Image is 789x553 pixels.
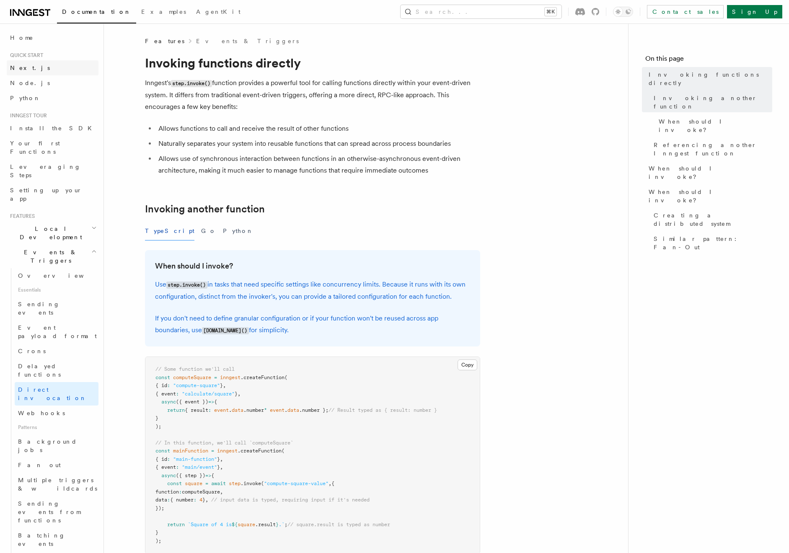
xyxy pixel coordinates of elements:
[15,320,98,344] a: Event payload format
[223,382,226,388] span: ,
[10,34,34,42] span: Home
[185,407,208,413] span: { result
[201,222,216,240] button: Go
[167,522,185,527] span: return
[235,391,238,397] span: }
[171,80,212,87] code: step.invoke()
[654,94,772,111] span: Invoking another function
[214,375,217,380] span: =
[18,348,46,354] span: Crons
[217,464,220,470] span: }
[167,382,170,388] span: :
[155,375,170,380] span: const
[18,477,97,492] span: Multiple triggers & wildcards
[15,382,98,406] a: Direct invocation
[659,117,772,134] span: When should I invoke?
[182,464,217,470] span: "main/event"
[241,481,261,486] span: .invoke
[18,500,80,524] span: Sending events from functions
[196,37,299,45] a: Events & Triggers
[10,95,41,101] span: Python
[458,359,477,370] button: Copy
[155,313,470,336] p: If you don't need to define granular configuration or if your function won't be reused across app...
[229,407,232,413] span: .
[18,301,60,316] span: Sending events
[208,407,211,413] span: :
[155,260,233,272] a: When should I invoke?
[7,121,98,136] a: Install the SDK
[156,153,480,176] li: Allows use of synchronous interaction between functions in an otherwise-asynchronous event-driven...
[155,391,176,397] span: { event
[155,538,161,544] span: );
[7,183,98,206] a: Setting up your app
[255,522,276,527] span: .result
[15,297,98,320] a: Sending events
[205,473,211,478] span: =>
[329,481,331,486] span: ,
[182,489,220,495] span: computeSquare
[161,473,176,478] span: async
[202,497,205,503] span: }
[156,138,480,150] li: Naturally separates your system into reusable functions that can spread across process boundaries
[7,60,98,75] a: Next.js
[7,75,98,90] a: Node.js
[229,481,241,486] span: step
[18,532,65,547] span: Batching events
[654,141,772,158] span: Referencing another Inngest function
[15,421,98,434] span: Patterns
[155,448,170,454] span: const
[188,522,232,527] span: `Square of 4 is
[7,90,98,106] a: Python
[15,528,98,551] a: Batching events
[211,448,214,454] span: =
[161,399,176,405] span: async
[211,473,214,478] span: {
[176,464,179,470] span: :
[10,80,50,86] span: Node.js
[331,481,334,486] span: {
[176,399,208,405] span: ({ event })
[10,187,82,202] span: Setting up your app
[649,164,772,181] span: When should I invoke?
[15,359,98,382] a: Delayed functions
[220,464,223,470] span: ,
[15,344,98,359] a: Crons
[167,497,170,503] span: :
[645,161,772,184] a: When should I invoke?
[287,407,299,413] span: data
[650,137,772,161] a: Referencing another Inngest function
[7,225,91,241] span: Local Development
[645,184,772,208] a: When should I invoke?
[136,3,191,23] a: Examples
[7,248,91,265] span: Events & Triggers
[145,203,265,215] a: Invoking another function
[261,481,264,486] span: (
[167,407,185,413] span: return
[282,448,285,454] span: (
[649,70,772,87] span: Invoking functions directly
[654,211,772,228] span: Creating a distributed system
[167,481,182,486] span: const
[650,231,772,255] a: Similar pattern: Fan-Out
[57,3,136,23] a: Documentation
[10,140,60,155] span: Your first Functions
[15,406,98,421] a: Webhooks
[7,52,43,59] span: Quick start
[279,522,285,527] span: .`
[217,456,220,462] span: }
[232,407,243,413] span: data
[7,213,35,220] span: Features
[173,456,217,462] span: "main-function"
[647,5,724,18] a: Contact sales
[15,457,98,473] a: Fan out
[285,407,287,413] span: .
[650,90,772,114] a: Invoking another function
[179,489,182,495] span: :
[205,497,208,503] span: ,
[7,245,98,268] button: Events & Triggers
[62,8,131,15] span: Documentation
[155,382,167,388] span: { id
[15,268,98,283] a: Overview
[145,37,184,45] span: Features
[645,67,772,90] a: Invoking functions directly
